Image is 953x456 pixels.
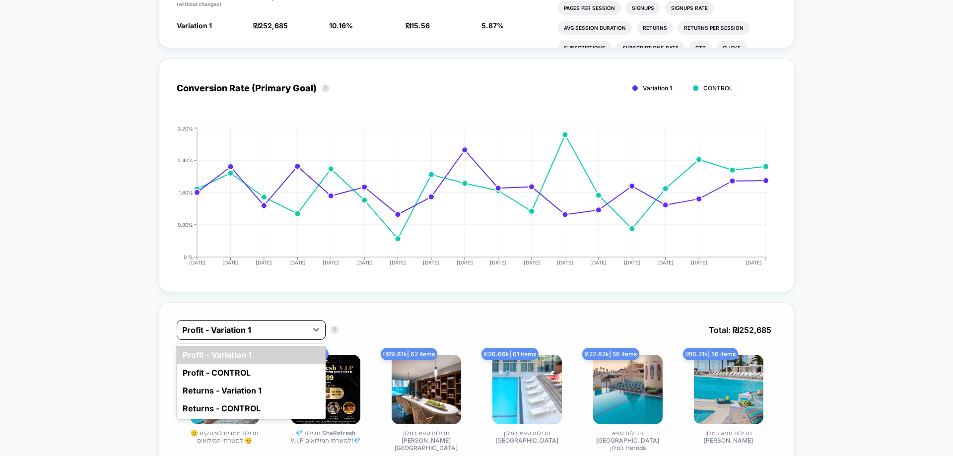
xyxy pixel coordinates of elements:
span: Total: ₪ 252,685 [704,320,776,340]
div: Profit - CONTROL [177,364,326,382]
tspan: 0 % [184,254,193,260]
span: 10.16 % [329,21,353,30]
span: Variation 1 [643,84,672,92]
img: חבילות ספא בתל אביב במלון Herods [593,355,663,424]
span: 🫡 חבילת ממדים לפינוקים למשרתי המילואים 🫡 [188,429,262,444]
tspan: [DATE] [657,260,674,265]
img: חבילות ספא במלון Tamara אשקלון [694,355,763,424]
span: חבילות ספא [GEOGRAPHIC_DATA] במלון Herods [591,429,665,452]
button: ? [322,84,330,92]
span: ₪ [406,21,430,30]
tspan: [DATE] [390,260,406,265]
tspan: 2.40% [178,157,193,163]
div: Profit - Variation 1 [177,346,326,364]
li: Ctr [689,41,712,55]
span: CONTROL [703,84,733,92]
div: CONVERSION_RATE [167,126,766,274]
tspan: [DATE] [590,260,607,265]
tspan: [DATE] [691,260,707,265]
div: Returns - Variation 1 [177,382,326,399]
span: חבילות ספא במלון [PERSON_NAME][GEOGRAPHIC_DATA] [389,429,464,452]
tspan: [DATE] [423,260,439,265]
tspan: 1.60% [179,189,193,195]
tspan: [DATE] [323,260,339,265]
li: Subscriptions Rate [616,41,684,55]
li: Returns Per Session [678,21,749,35]
li: Avg Session Duration [558,21,632,35]
span: חבילות ספא במלון [PERSON_NAME] [691,429,766,444]
tspan: [DATE] [524,260,540,265]
tspan: [DATE] [222,260,239,265]
tspan: [DATE] [624,260,640,265]
tspan: [DATE] [356,260,373,265]
div: Returns - CONTROL [177,399,326,417]
button: ? [331,326,339,334]
li: Subscriptions [558,41,612,55]
span: 15.56 [411,21,430,30]
tspan: [DATE] [189,260,205,265]
span: ₪ 22.82k | 56 items [582,348,639,360]
span: חבילות ספא במלון [GEOGRAPHIC_DATA] [490,429,564,444]
span: 5.87 % [481,21,504,30]
span: 💎 חבילת ShaRefresh V.I.P למשרתי המילואים!💎 [288,429,363,444]
tspan: [DATE] [289,260,306,265]
span: Variation 1 [177,21,212,30]
span: 252,685 [259,21,288,30]
li: Signups [626,1,660,15]
tspan: 0.80% [178,221,193,227]
tspan: [DATE] [256,260,272,265]
tspan: [DATE] [557,260,573,265]
span: ₪ 16.21k | 56 items [683,348,738,360]
span: ₪ 26.66k | 61 items [481,348,539,360]
li: Returns [637,21,673,35]
tspan: [DATE] [746,260,762,265]
li: Pages Per Session [558,1,621,15]
img: חבילות ספא במלון NYX הרצליה [392,355,461,424]
span: ₪ 29.81k | 62 items [381,348,437,360]
tspan: [DATE] [457,260,473,265]
img: חבילות ספא במלון Herods הרצליה [492,355,562,424]
li: Clicks [717,41,747,55]
tspan: [DATE] [490,260,506,265]
li: Signups Rate [665,1,714,15]
span: ₪ [253,21,288,30]
span: (without changes) [177,1,221,7]
tspan: 3.20% [178,125,193,131]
